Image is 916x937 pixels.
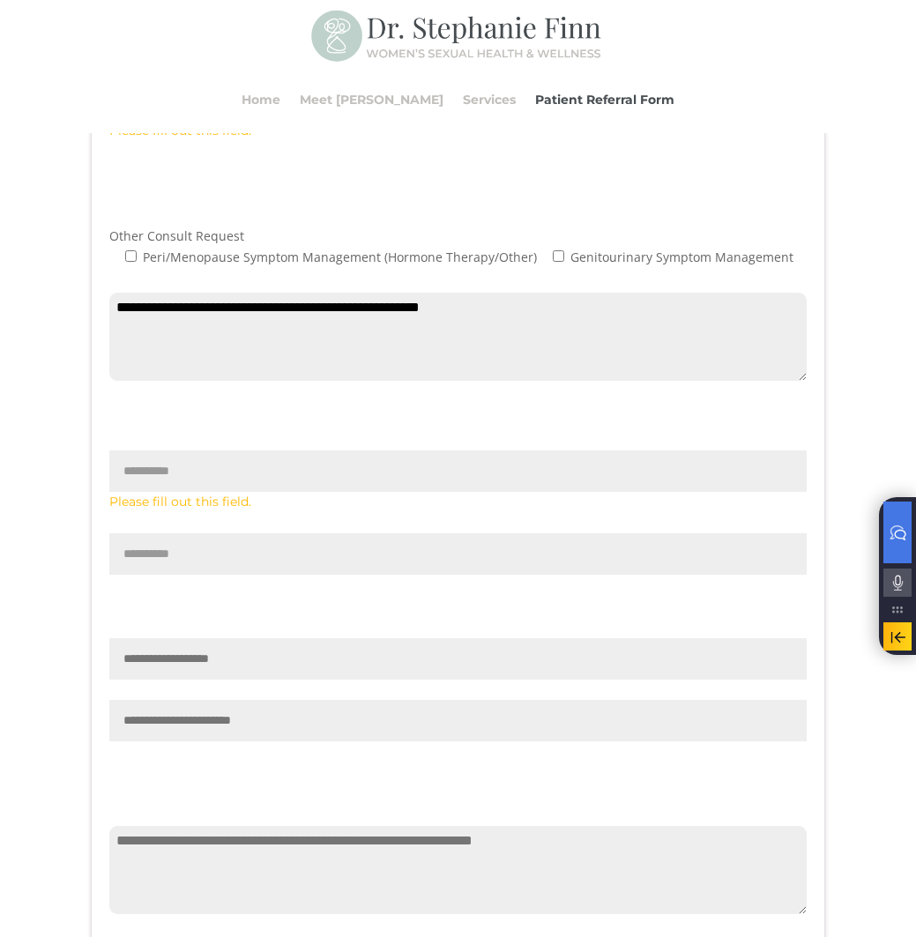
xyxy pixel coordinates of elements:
input: Genitourinary Symptom Management [553,250,564,262]
span: Please fill out this field. [109,492,807,513]
span: Peri/Menopause Symptom Management (Hormone Therapy/Other) [139,249,537,265]
a: Meet [PERSON_NAME] [300,66,443,133]
input: Peri/Menopause Symptom Management (Hormone Therapy/Other) [125,250,137,262]
a: Patient Referral Form [535,66,674,133]
div: Other Consult Request [109,205,807,271]
a: Services [463,66,516,133]
a: Home [242,66,280,133]
span: Genitourinary Symptom Management [567,249,793,265]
